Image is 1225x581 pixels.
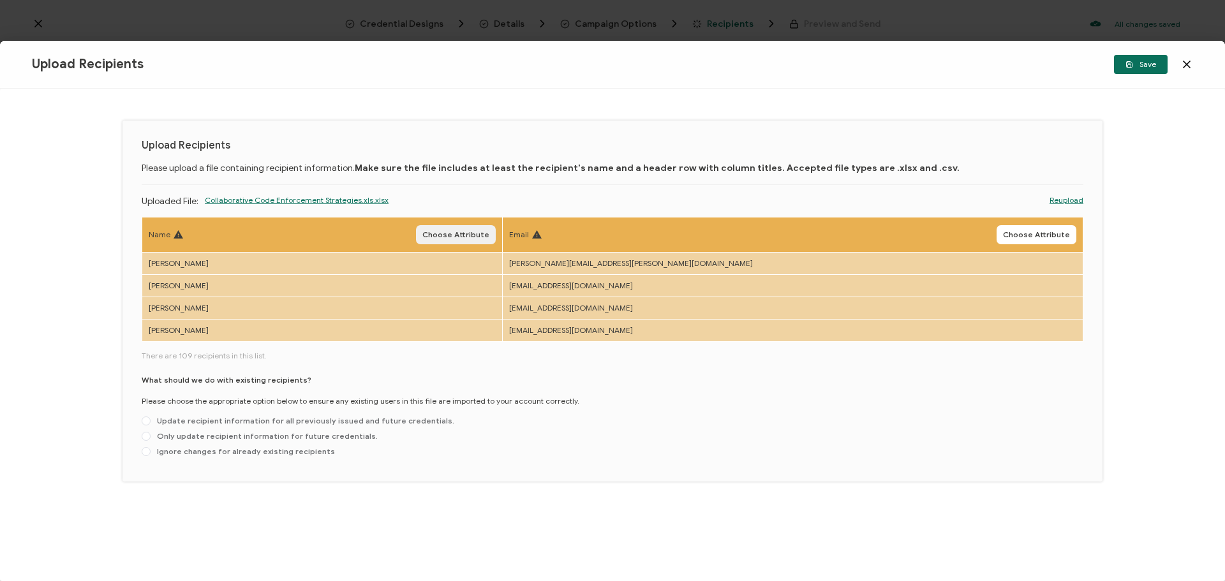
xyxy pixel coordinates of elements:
b: Make sure the file includes at least the recipient's name and a header row with column titles. Ac... [355,163,960,173]
span: Email [509,229,529,240]
span: Choose Attribute [1003,231,1070,239]
span: Save [1125,61,1156,68]
button: Save [1114,55,1168,74]
iframe: Chat Widget [1161,520,1225,581]
span: Name [149,229,170,240]
td: [EMAIL_ADDRESS][DOMAIN_NAME] [502,319,1083,341]
p: Uploaded File: [142,195,198,210]
span: Update recipient information for all previously issued and future credentials. [151,416,454,425]
td: [EMAIL_ADDRESS][DOMAIN_NAME] [502,297,1083,319]
td: [PERSON_NAME] [142,319,503,341]
span: Choose Attribute [422,231,489,239]
td: [PERSON_NAME][EMAIL_ADDRESS][PERSON_NAME][DOMAIN_NAME] [502,252,1083,274]
p: Please upload a file containing recipient information. [142,161,1083,175]
td: [PERSON_NAME] [142,252,503,274]
p: Please choose the appropriate option below to ensure any existing users in this file are imported... [142,395,579,407]
td: [PERSON_NAME] [142,297,503,319]
p: What should we do with existing recipients? [142,374,311,386]
span: Only update recipient information for future credentials. [151,431,378,441]
button: Choose Attribute [416,225,496,244]
h1: Upload Recipients [142,140,1083,152]
button: Choose Attribute [997,225,1076,244]
span: There are 109 recipients in this list. [142,350,1083,362]
span: Upload Recipients [32,56,144,72]
td: [EMAIL_ADDRESS][DOMAIN_NAME] [502,274,1083,297]
span: Ignore changes for already existing recipients [151,446,335,456]
a: Reupload [1050,195,1083,206]
td: [PERSON_NAME] [142,274,503,297]
span: Collaborative Code Enforcement Strategies.xls.xlsx [205,195,389,226]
